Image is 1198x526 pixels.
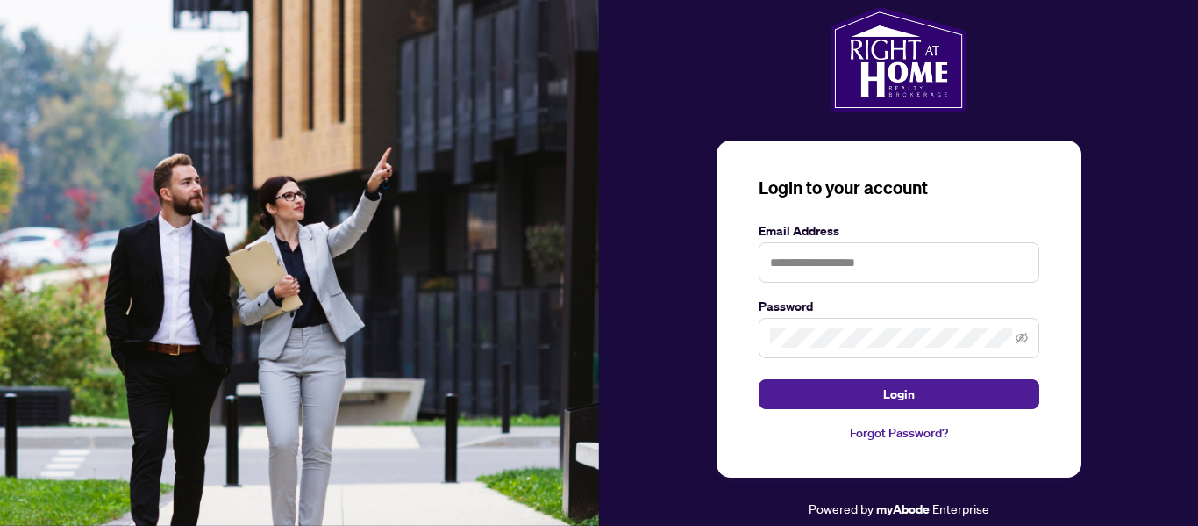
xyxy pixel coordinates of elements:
[759,221,1039,241] label: Email Address
[932,501,989,516] span: Enterprise
[876,500,930,519] a: myAbode
[1016,332,1028,344] span: eye-invisible
[809,501,874,516] span: Powered by
[759,379,1039,409] button: Login
[759,297,1039,316] label: Password
[831,7,966,112] img: ma-logo
[759,176,1039,200] h3: Login to your account
[883,380,915,408] span: Login
[759,423,1039,443] a: Forgot Password?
